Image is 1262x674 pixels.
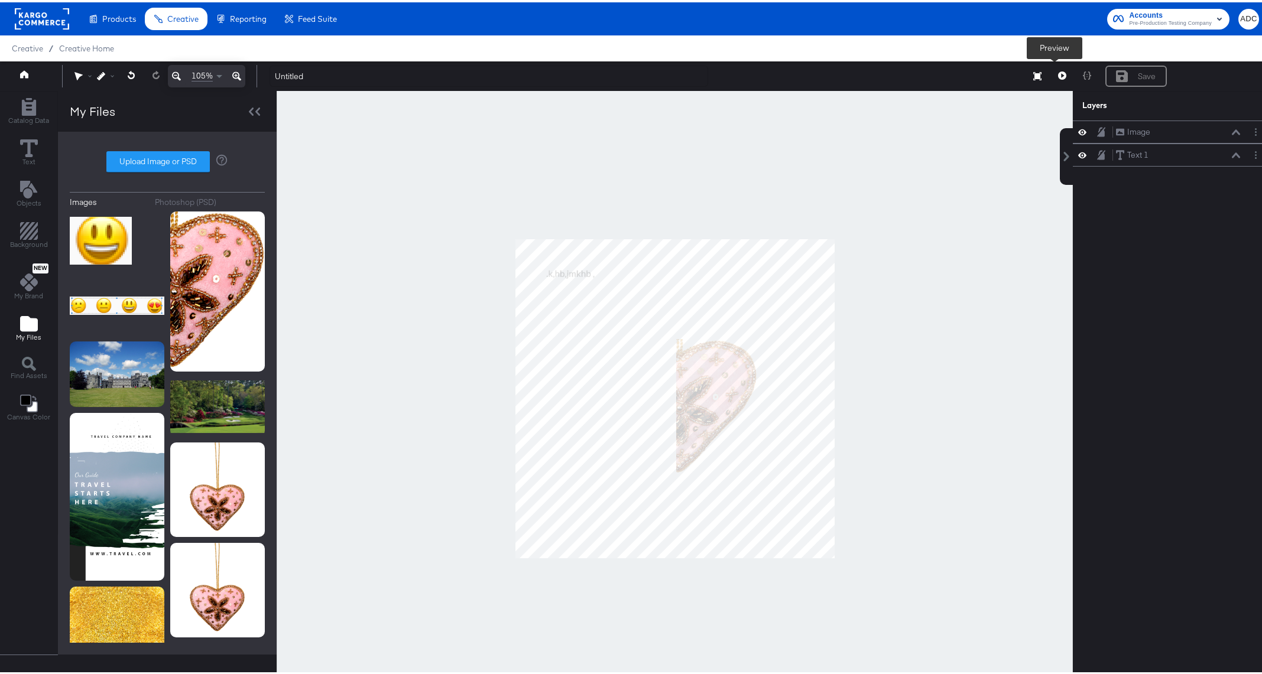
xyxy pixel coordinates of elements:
[298,12,337,21] span: Feed Suite
[1250,146,1262,159] button: Layer Options
[1107,6,1229,27] button: AccountsPre-Production Testing Company
[1127,147,1149,158] div: Text 1
[13,134,45,168] button: Text
[230,12,267,21] span: Reporting
[1115,123,1151,136] button: Image
[102,12,136,21] span: Products
[70,194,146,206] button: Images
[33,262,48,270] span: New
[1130,7,1212,19] span: Accounts
[1130,17,1212,26] span: Pre-Production Testing Company
[17,196,41,206] span: Objects
[12,41,43,51] span: Creative
[16,330,41,340] span: My Files
[59,41,114,51] a: Creative Home
[22,155,35,164] span: Text
[1243,10,1254,24] span: ADC
[70,194,97,206] div: Images
[155,194,265,206] button: Photoshop (PSD)
[9,310,48,344] button: Add Files
[8,113,49,123] span: Catalog Data
[1238,6,1259,27] button: ADC
[3,217,55,251] button: Add Rectangle
[1,93,56,126] button: Add Rectangle
[7,259,50,302] button: NewMy Brand
[1115,146,1149,159] button: Text 1
[1250,123,1262,136] button: Layer Options
[7,410,50,419] span: Canvas Color
[10,237,48,247] span: Background
[9,175,48,209] button: Add Text
[43,41,59,51] span: /
[11,369,47,378] span: Find Assets
[70,100,115,118] div: My Files
[155,194,216,206] div: Photoshop (PSD)
[14,289,43,298] span: My Brand
[1082,97,1203,109] div: Layers
[192,68,213,79] span: 105%
[4,351,54,382] button: Find Assets
[167,12,199,21] span: Creative
[1127,124,1150,135] div: Image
